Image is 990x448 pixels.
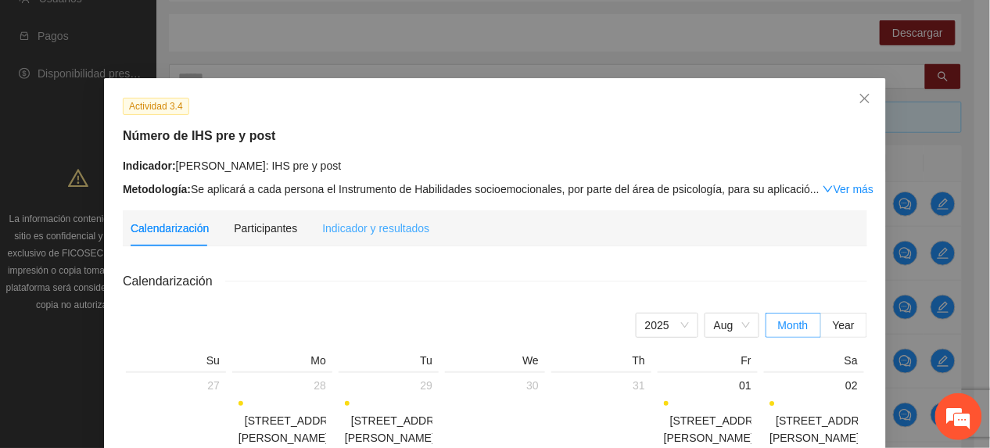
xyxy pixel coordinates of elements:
[131,220,209,237] div: Calendarización
[823,183,873,195] a: Expand
[770,376,858,395] div: 02
[810,183,820,195] span: ...
[91,140,216,298] span: Estamos en línea.
[322,220,429,237] div: Indicador y resultados
[714,314,750,337] span: Aug
[823,184,834,195] span: down
[229,353,335,371] th: Mo
[833,319,855,332] span: Year
[844,78,886,120] button: Close
[123,98,189,115] span: Actividad 3.4
[123,183,191,195] strong: Metodología:
[81,80,263,100] div: Chatee con nosotros ahora
[345,376,432,395] div: 29
[451,376,539,395] div: 30
[123,353,229,371] th: Su
[8,289,298,344] textarea: Escriba su mensaje y pulse “Intro”
[256,8,294,45] div: Minimizar ventana de chat en vivo
[123,127,867,145] h5: Número de IHS pre y post
[234,220,297,237] div: Participantes
[548,353,655,371] th: Th
[645,314,689,337] span: 2025
[123,271,225,291] span: Calendarización
[132,376,220,395] div: 27
[123,157,867,174] div: [PERSON_NAME]: IHS pre y post
[123,159,176,172] strong: Indicador:
[778,319,809,332] span: Month
[335,353,442,371] th: Tu
[239,376,326,395] div: 28
[123,181,867,198] div: Se aplicará a cada persona el Instrumento de Habilidades socioemocionales, por parte del área de ...
[442,353,548,371] th: We
[558,376,645,395] div: 31
[859,92,871,105] span: close
[655,353,761,371] th: Fr
[664,376,751,395] div: 01
[761,353,867,371] th: Sa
